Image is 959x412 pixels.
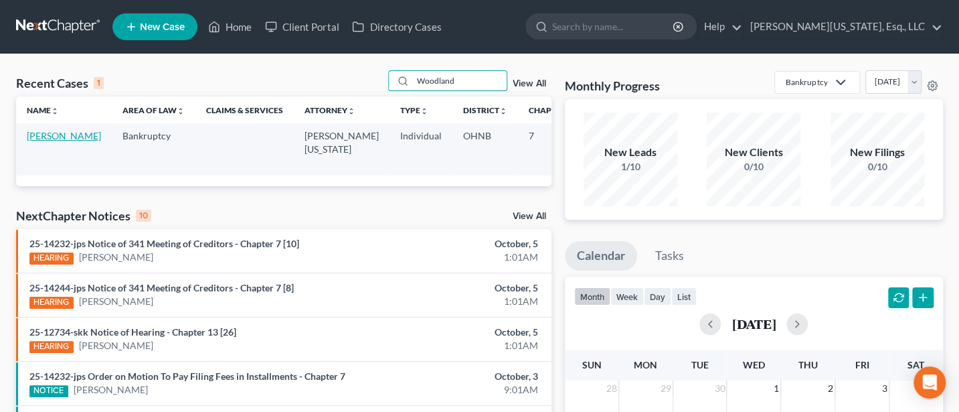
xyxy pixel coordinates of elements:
[377,339,538,352] div: 1:01AM
[94,77,104,89] div: 1
[389,123,452,175] td: Individual
[452,123,518,175] td: OHNB
[552,14,675,39] input: Search by name...
[377,237,538,251] div: October, 5
[258,15,345,39] a: Client Portal
[377,295,538,308] div: 1:01AM
[27,105,59,115] a: Nameunfold_more
[565,241,637,271] a: Calendar
[707,145,800,160] div: New Clients
[831,145,924,160] div: New Filings
[881,381,889,397] span: 3
[798,359,818,370] span: Thu
[79,251,153,264] a: [PERSON_NAME]
[913,366,946,399] div: Open Intercom Messenger
[29,385,68,397] div: NOTICE
[529,105,574,115] a: Chapterunfold_more
[304,105,355,115] a: Attorneyunfold_more
[29,341,74,353] div: HEARING
[855,359,869,370] span: Fri
[294,123,389,175] td: [PERSON_NAME][US_STATE]
[831,160,924,174] div: 0/10
[377,326,538,339] div: October, 5
[201,15,258,39] a: Home
[584,160,677,174] div: 1/10
[518,123,585,175] td: 7
[574,287,610,305] button: month
[16,75,104,91] div: Recent Cases
[377,370,538,383] div: October, 3
[420,107,428,115] i: unfold_more
[112,123,195,175] td: Bankruptcy
[634,359,657,370] span: Mon
[29,282,294,293] a: 25-14244-jps Notice of 341 Meeting of Creditors - Chapter 7 [8]
[565,78,660,94] h3: Monthly Progress
[499,107,507,115] i: unfold_more
[16,208,151,224] div: NextChapter Notices
[731,317,776,331] h2: [DATE]
[644,287,671,305] button: day
[347,107,355,115] i: unfold_more
[136,210,151,222] div: 10
[584,145,677,160] div: New Leads
[51,107,59,115] i: unfold_more
[377,251,538,264] div: 1:01AM
[29,370,345,382] a: 25-14232-jps Order on Motion To Pay Filing Fees in Installments - Chapter 7
[786,76,827,88] div: Bankruptcy
[744,15,942,39] a: [PERSON_NAME][US_STATE], Esq., LLC
[27,130,101,141] a: [PERSON_NAME]
[377,383,538,397] div: 9:01AM
[377,281,538,295] div: October, 5
[697,15,742,39] a: Help
[743,359,765,370] span: Wed
[29,326,236,338] a: 25-12734-skk Notice of Hearing - Chapter 13 [26]
[671,287,697,305] button: list
[643,241,696,271] a: Tasks
[707,160,800,174] div: 0/10
[772,381,780,397] span: 1
[713,381,726,397] span: 30
[140,22,185,32] span: New Case
[79,295,153,308] a: [PERSON_NAME]
[29,238,299,249] a: 25-14232-jps Notice of 341 Meeting of Creditors - Chapter 7 [10]
[79,339,153,352] a: [PERSON_NAME]
[74,383,148,397] a: [PERSON_NAME]
[122,105,185,115] a: Area of Lawunfold_more
[400,105,428,115] a: Typeunfold_more
[691,359,708,370] span: Tue
[195,96,294,123] th: Claims & Services
[177,107,185,115] i: unfold_more
[29,253,74,265] div: HEARING
[29,297,74,309] div: HEARING
[605,381,618,397] span: 28
[582,359,601,370] span: Sun
[826,381,835,397] span: 2
[513,79,546,88] a: View All
[513,212,546,221] a: View All
[610,287,644,305] button: week
[659,381,673,397] span: 29
[463,105,507,115] a: Districtunfold_more
[345,15,448,39] a: Directory Cases
[907,359,924,370] span: Sat
[413,71,507,90] input: Search by name...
